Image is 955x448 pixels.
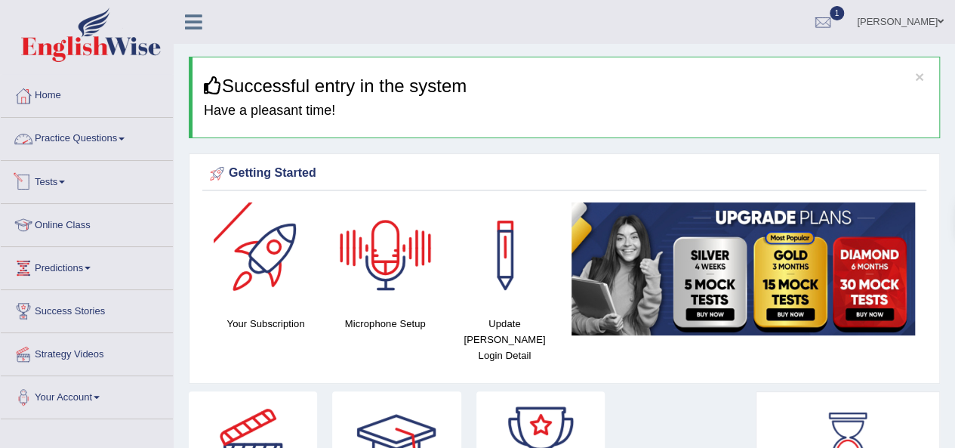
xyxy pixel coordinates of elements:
a: Strategy Videos [1,333,173,371]
a: Predictions [1,247,173,285]
a: Practice Questions [1,118,173,156]
a: Tests [1,161,173,199]
h4: Update [PERSON_NAME] Login Detail [452,316,556,363]
h3: Successful entry in the system [204,76,928,96]
h4: Your Subscription [214,316,318,332]
h4: Microphone Setup [333,316,437,332]
button: × [915,69,924,85]
a: Success Stories [1,290,173,328]
a: Your Account [1,376,173,414]
div: Getting Started [206,162,923,185]
a: Online Class [1,204,173,242]
a: Home [1,75,173,113]
span: 1 [830,6,845,20]
h4: Have a pleasant time! [204,104,928,119]
img: small5.jpg [571,202,915,335]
